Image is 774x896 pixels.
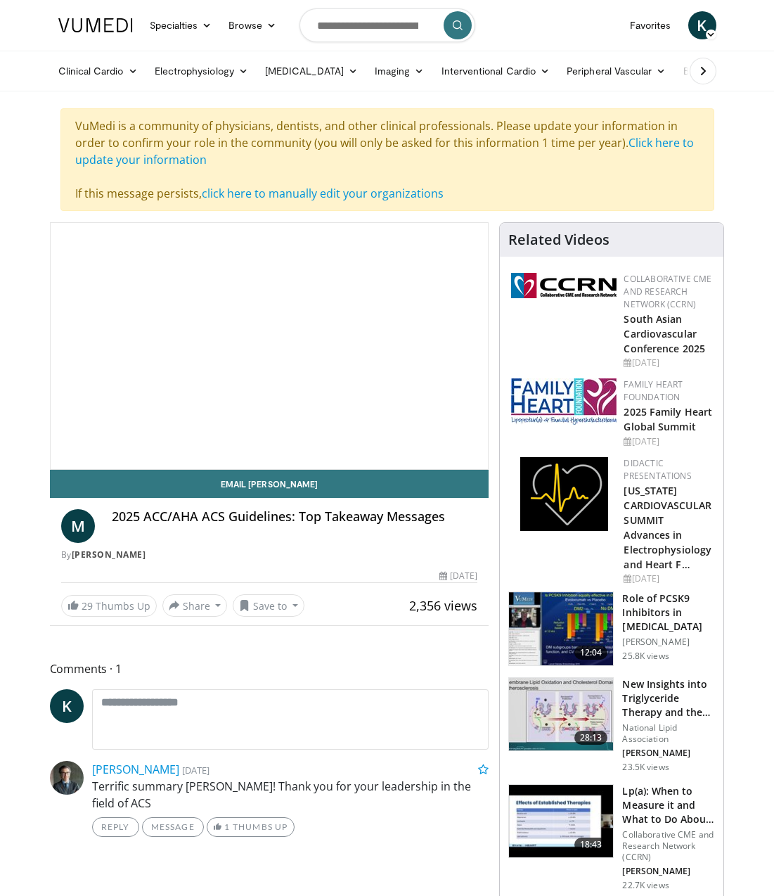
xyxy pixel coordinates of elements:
[558,57,674,85] a: Peripheral Vascular
[624,273,711,310] a: Collaborative CME and Research Network (CCRN)
[50,660,489,678] span: Comments 1
[624,484,711,572] a: [US_STATE] CARDIOVASCULAR SUMMIT Advances in Electrophysiology and Heart F…
[574,838,608,852] span: 18:43
[509,592,613,665] img: 3346fd73-c5f9-4d1f-bb16-7b1903aae427.150x105_q85_crop-smart_upscale.jpg
[622,677,715,719] h3: New Insights into Triglyceride Therapy and the Role of Omega-3 Fatty…
[508,677,715,773] a: 28:13 New Insights into Triglyceride Therapy and the Role of Omega-3 Fatty… National Lipid Associ...
[622,722,715,745] p: National Lipid Association
[141,11,221,39] a: Specialties
[574,731,608,745] span: 28:13
[622,651,669,662] p: 25.8K views
[162,594,228,617] button: Share
[622,866,715,877] p: [PERSON_NAME]
[675,57,747,85] a: Business
[409,597,477,614] span: 2,356 views
[624,435,712,448] div: [DATE]
[61,595,157,617] a: 29 Thumbs Up
[61,549,478,561] div: By
[182,764,209,776] small: [DATE]
[624,457,712,482] div: Didactic Presentations
[624,378,683,403] a: Family Heart Foundation
[366,57,433,85] a: Imaging
[624,312,705,355] a: South Asian Cardiovascular Conference 2025
[220,11,285,39] a: Browse
[622,784,715,826] h3: Lp(a): When to Measure it and What to Do About it
[207,817,295,837] a: 1 Thumbs Up
[60,108,714,211] div: VuMedi is a community of physicians, dentists, and other clinical professionals. Please update yo...
[624,357,712,369] div: [DATE]
[92,762,179,777] a: [PERSON_NAME]
[520,457,608,531] img: 1860aa7a-ba06-47e3-81a4-3dc728c2b4cf.png.150x105_q85_autocrop_double_scale_upscale_version-0.2.png
[622,762,669,773] p: 23.5K views
[51,223,489,469] video-js: Video Player
[621,11,680,39] a: Favorites
[622,829,715,863] p: Collaborative CME and Research Network (CCRN)
[622,880,669,891] p: 22.7K views
[61,509,95,543] a: M
[624,572,712,585] div: [DATE]
[72,549,146,561] a: [PERSON_NAME]
[439,570,477,582] div: [DATE]
[224,821,230,832] span: 1
[433,57,559,85] a: Interventional Cardio
[511,273,617,298] img: a04ee3ba-8487-4636-b0fb-5e8d268f3737.png.150x105_q85_autocrop_double_scale_upscale_version-0.2.png
[82,599,93,613] span: 29
[50,689,84,723] a: K
[50,761,84,795] img: Avatar
[508,231,609,248] h4: Related Videos
[112,509,478,525] h4: 2025 ACC/AHA ACS Guidelines: Top Takeaway Messages
[508,591,715,666] a: 12:04 Role of PCSK9 Inhibitors in [MEDICAL_DATA] [PERSON_NAME] 25.8K views
[58,18,133,32] img: VuMedi Logo
[622,636,715,648] p: [PERSON_NAME]
[622,591,715,634] h3: Role of PCSK9 Inhibitors in [MEDICAL_DATA]
[508,784,715,891] a: 18:43 Lp(a): When to Measure it and What to Do About it Collaborative CME and Research Network (C...
[509,678,613,751] img: 45ea033d-f728-4586-a1ce-38957b05c09e.150x105_q85_crop-smart_upscale.jpg
[624,405,712,433] a: 2025 Family Heart Global Summit
[92,778,489,812] p: Terrific summary [PERSON_NAME]! Thank you for your leadership in the field of ACS
[299,8,475,42] input: Search topics, interventions
[509,785,613,858] img: 7a20132b-96bf-405a-bedd-783937203c38.150x105_q85_crop-smart_upscale.jpg
[688,11,716,39] a: K
[50,57,146,85] a: Clinical Cardio
[146,57,257,85] a: Electrophysiology
[511,378,617,425] img: 96363db5-6b1b-407f-974b-715268b29f70.jpeg.150x105_q85_autocrop_double_scale_upscale_version-0.2.jpg
[202,186,444,201] a: click here to manually edit your organizations
[257,57,366,85] a: [MEDICAL_DATA]
[92,817,139,837] a: Reply
[622,748,715,759] p: [PERSON_NAME]
[142,817,204,837] a: Message
[233,594,304,617] button: Save to
[50,470,489,498] a: Email [PERSON_NAME]
[574,646,608,660] span: 12:04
